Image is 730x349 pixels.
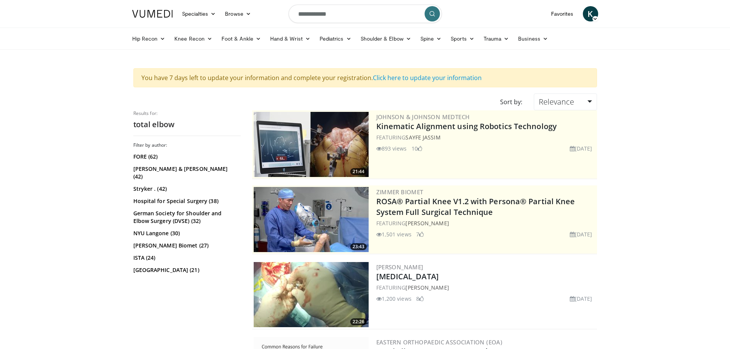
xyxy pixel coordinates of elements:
[133,153,239,161] a: FORE (62)
[416,31,446,46] a: Spine
[254,112,369,177] img: 85482610-0380-4aae-aa4a-4a9be0c1a4f1.300x170_q85_crop-smart_upscale.jpg
[534,93,597,110] a: Relevance
[133,185,239,193] a: Stryker . (42)
[376,133,595,141] div: FEATURING
[254,262,369,327] img: f8dbf2e5-2209-4ab4-ae83-c8a5c836200d.300x170_q85_crop-smart_upscale.jpg
[133,210,239,225] a: German Society for Shoulder and Elbow Surgery (DVSE) (32)
[376,196,575,217] a: ROSA® Partial Knee V1.2 with Persona® Partial Knee System Full Surgical Technique
[376,263,423,271] a: [PERSON_NAME]
[133,266,239,274] a: [GEOGRAPHIC_DATA] (21)
[376,230,412,238] li: 1,501 views
[570,144,592,152] li: [DATE]
[479,31,514,46] a: Trauma
[132,10,173,18] img: VuMedi Logo
[350,243,367,250] span: 23:43
[133,110,241,116] p: Results for:
[376,283,595,292] div: FEATURING
[412,144,422,152] li: 10
[350,318,367,325] span: 22:26
[315,31,356,46] a: Pediatrics
[570,295,592,303] li: [DATE]
[376,219,595,227] div: FEATURING
[289,5,442,23] input: Search topics, interventions
[128,31,170,46] a: Hip Recon
[254,187,369,252] img: 99b1778f-d2b2-419a-8659-7269f4b428ba.300x170_q85_crop-smart_upscale.jpg
[570,230,592,238] li: [DATE]
[133,142,241,148] h3: Filter by author:
[177,6,221,21] a: Specialties
[133,254,239,262] a: ISTA (24)
[405,220,449,227] a: [PERSON_NAME]
[254,187,369,252] a: 23:43
[416,230,424,238] li: 7
[405,284,449,291] a: [PERSON_NAME]
[133,68,597,87] div: You have 7 days left to update your information and complete your registration.
[133,120,241,129] h2: total elbow
[254,262,369,327] a: 22:26
[376,338,503,346] a: Eastern Orthopaedic Association (EOA)
[266,31,315,46] a: Hand & Wrist
[376,188,423,196] a: Zimmer Biomet
[539,97,574,107] span: Relevance
[350,168,367,175] span: 21:44
[220,6,256,21] a: Browse
[217,31,266,46] a: Foot & Ankle
[376,295,412,303] li: 1,200 views
[133,229,239,237] a: NYU Langone (30)
[133,242,239,249] a: [PERSON_NAME] Biomet (27)
[376,271,439,282] a: [MEDICAL_DATA]
[546,6,578,21] a: Favorites
[376,144,407,152] li: 893 views
[133,197,239,205] a: Hospital for Special Surgery (38)
[376,113,470,121] a: Johnson & Johnson MedTech
[405,134,440,141] a: Sayfe Jassim
[254,112,369,177] a: 21:44
[376,121,557,131] a: Kinematic Alignment using Robotics Technology
[416,295,424,303] li: 8
[356,31,416,46] a: Shoulder & Elbow
[373,74,482,82] a: Click here to update your information
[133,165,239,180] a: [PERSON_NAME] & [PERSON_NAME] (42)
[494,93,528,110] div: Sort by:
[513,31,553,46] a: Business
[446,31,479,46] a: Sports
[583,6,598,21] a: K
[170,31,217,46] a: Knee Recon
